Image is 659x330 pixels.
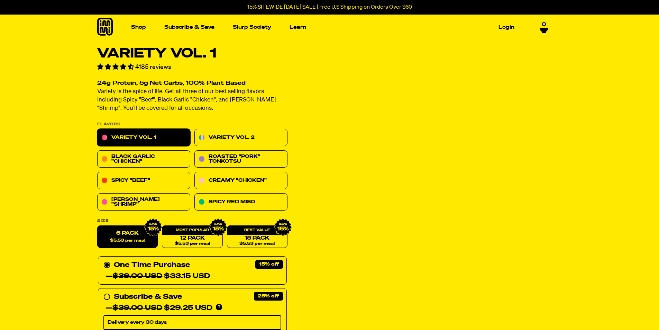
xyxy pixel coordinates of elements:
div: — $29.25 USD [106,303,212,314]
select: Subscribe & Save —$39.00 USD$29.25 USD Products are automatically delivered on your schedule. No ... [103,315,281,330]
div: Subscribe & Save [114,292,182,303]
span: $5.53 per meal [110,239,145,243]
label: Size [97,219,287,223]
a: Black Garlic "Chicken" [97,151,190,168]
h2: 24g Protein, 5g Net Carbs, 100% Plant Based [97,81,287,87]
h1: Variety Vol. 1 [97,47,287,60]
a: 18 Pack$5.53 per meal [227,226,287,248]
span: $5.53 per meal [239,242,275,246]
p: Variety is the spice of life. Get all three of our best selling flavors including Spicy "Beef", B... [97,88,287,113]
div: One Time Purchase [103,260,281,282]
p: Flavors [97,123,287,126]
del: $39.00 USD [112,305,162,312]
a: 12 Pack$5.53 per meal [162,226,222,248]
nav: Main navigation [128,15,517,40]
span: 0 [542,21,546,28]
a: 0 [540,21,548,33]
del: $39.00 USD [112,273,162,280]
img: IMG_9632.png [144,218,162,237]
div: — $33.15 USD [106,271,210,282]
img: IMG_9632.png [209,218,227,237]
img: IMG_9632.png [274,218,292,237]
span: $5.53 per meal [174,242,210,246]
a: Creamy "Chicken" [194,172,287,189]
a: Spicy Red Miso [194,194,287,211]
a: Login [496,22,517,33]
a: Subscribe & Save [162,22,217,33]
a: Variety Vol. 1 [97,129,190,146]
a: [PERSON_NAME] "Shrimp" [97,194,190,211]
a: Slurp Society [230,22,274,33]
span: 4185 reviews [135,64,171,70]
span: 4.55 stars [97,64,135,70]
a: Spicy "Beef" [97,172,190,189]
a: Learn [287,22,309,33]
label: 6 Pack [97,226,158,248]
a: Shop [128,22,149,33]
a: Roasted "Pork" Tonkotsu [194,151,287,168]
a: Variety Vol. 2 [194,129,287,146]
p: 15% SITEWIDE [DATE] SALE | Free U.S Shipping on Orders Over $60 [247,4,412,10]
